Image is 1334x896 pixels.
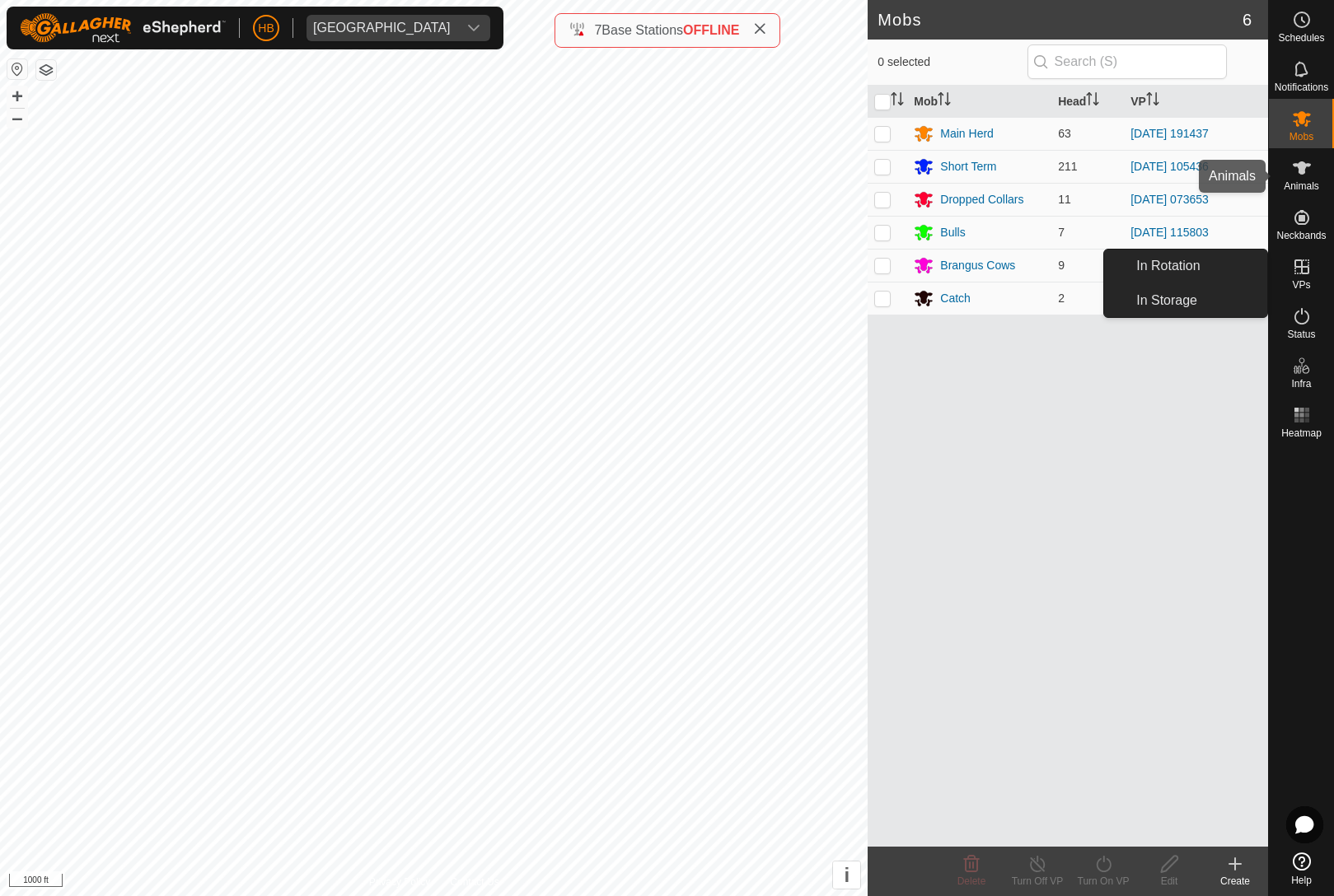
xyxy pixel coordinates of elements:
button: – [7,108,27,128]
div: Catch [940,290,971,307]
span: 11 [1058,193,1071,206]
div: Short Term [940,158,996,175]
div: [GEOGRAPHIC_DATA] [313,21,451,35]
button: + [7,86,27,106]
button: i [833,861,860,889]
a: In Rotation [1126,250,1267,282]
span: 0 selected [878,54,1027,71]
li: In Storage [1104,284,1267,317]
span: In Rotation [1136,256,1200,276]
th: Head [1051,86,1124,118]
span: Help [1291,875,1312,885]
a: In Storage [1126,284,1267,317]
div: Turn On VP [1070,874,1136,889]
a: [DATE] 191437 [1130,127,1209,140]
h2: Mobs [878,10,1243,30]
span: Delete [957,875,986,887]
div: Turn Off VP [1004,874,1070,889]
span: VPs [1292,280,1310,290]
div: Edit [1136,874,1202,889]
th: VP [1124,86,1268,118]
p-sorticon: Activate to sort [938,95,951,108]
span: OFFLINE [683,23,739,37]
button: Map Layers [36,60,56,80]
span: Mobs [1290,132,1313,142]
p-sorticon: Activate to sort [1086,95,1099,108]
span: Notifications [1275,82,1328,92]
p-sorticon: Activate to sort [1146,95,1159,108]
span: HB [258,20,274,37]
th: Mob [907,86,1051,118]
div: Bulls [940,224,965,241]
a: Help [1269,846,1334,892]
p-sorticon: Activate to sort [891,95,904,108]
span: Schedules [1278,33,1324,43]
span: Neckbands [1276,231,1326,240]
div: Main Herd [940,125,994,142]
span: 2 [1058,292,1065,305]
span: Infra [1291,379,1311,389]
span: In Storage [1136,291,1197,310]
div: Brangus Cows [940,257,1015,274]
span: 7 [594,23,601,37]
span: Heatmap [1281,428,1322,438]
div: Dropped Collars [940,191,1023,208]
span: 7 [1058,226,1065,239]
input: Search (S) [1027,44,1227,79]
a: [DATE] 073653 [1130,193,1209,206]
a: Contact Us [450,875,498,889]
div: dropdown trigger [457,15,490,41]
span: i [844,864,850,886]
button: Reset Map [7,59,27,79]
span: Status [1287,329,1315,339]
span: Base Stations [601,23,683,37]
span: Animals [1284,181,1319,191]
a: [DATE] 115803 [1130,226,1209,239]
img: Gallagher Logo [20,13,226,43]
span: 6 [1243,7,1252,32]
span: Visnaga Ranch [307,15,457,41]
span: 9 [1058,259,1065,272]
span: 63 [1058,127,1071,140]
li: In Rotation [1104,250,1267,282]
div: Create [1202,874,1268,889]
a: Privacy Policy [369,875,431,889]
span: 211 [1058,160,1077,173]
a: [DATE] 105436 [1130,160,1209,173]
